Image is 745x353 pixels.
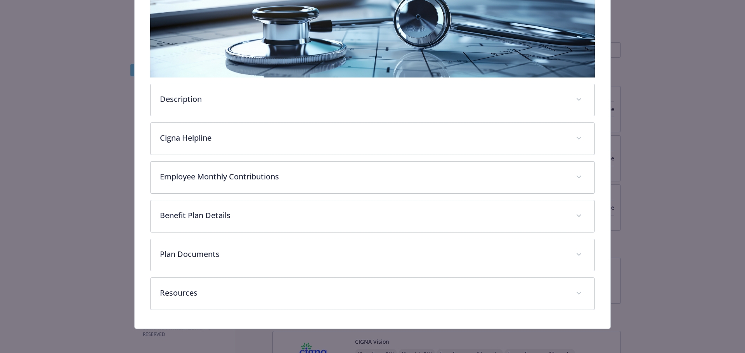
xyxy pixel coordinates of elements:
div: Cigna Helpline [151,123,595,155]
div: Benefit Plan Details [151,200,595,232]
p: Employee Monthly Contributions [160,171,567,183]
p: Benefit Plan Details [160,210,567,221]
p: Cigna Helpline [160,132,567,144]
p: Plan Documents [160,248,567,260]
div: Resources [151,278,595,310]
p: Resources [160,287,567,299]
div: Plan Documents [151,239,595,271]
div: Employee Monthly Contributions [151,162,595,193]
p: Description [160,93,567,105]
div: Description [151,84,595,116]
